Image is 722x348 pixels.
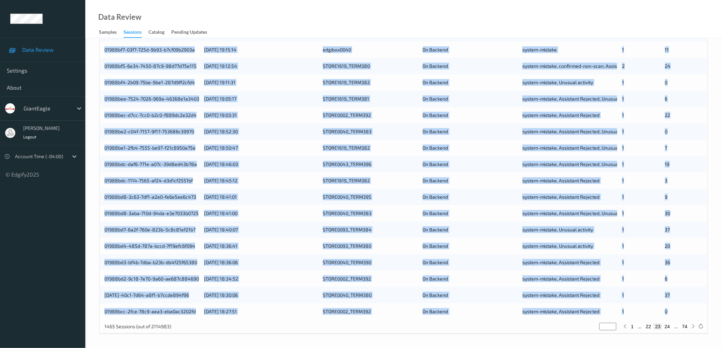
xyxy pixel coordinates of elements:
a: 01988bdc-1114-7565-af24-d3d1cf2551bf [104,178,193,183]
a: 01988bf4-2b09-75be-9be1-287d9ff2cfd4 [104,79,195,85]
span: 1 [622,128,624,134]
a: 01988bd8-3aba-710d-94da-e3e7033b0725 [104,210,199,216]
span: system-mistake, Assistant Rejected [522,276,600,282]
span: 20 [665,243,670,249]
div: [DATE] 18:40:07 [204,226,318,233]
span: 1 [622,259,624,265]
span: 1 [622,292,624,298]
a: 01988bdc-daf6-771e-a07c-39d8ed43b78a [104,161,197,167]
button: 23 [653,323,663,330]
span: 1 [622,161,624,167]
span: 2 [622,63,625,69]
div: Samples [99,29,117,37]
a: 01988bd2-9c18-7e70-9a60-ae687c884690 [104,276,199,282]
a: 01988be1-2fb4-7555-be97-f21c8950a75e [104,145,196,151]
a: STORE0040_TERM383 [323,128,372,134]
span: system-mistake, Assistant Rejected, Unusual activity [522,128,636,134]
div: On Backend [423,63,518,70]
span: 0 [665,128,668,134]
a: STORE1619_TERM381 [323,96,369,102]
div: [DATE] 19:11:31 [204,79,318,86]
span: system-mistake, Assistant Rejected, Unusual activity [522,210,636,216]
div: On Backend [423,194,518,200]
div: [DATE] 18:52:30 [204,128,318,135]
span: system-mistake, Assistant Rejected, Unusual activity [522,96,636,102]
a: [DATE]-40c1-7d64-a8f1-b7ccde894f96 [104,292,189,298]
div: [DATE] 18:41:01 [204,194,318,200]
div: On Backend [423,275,518,282]
a: Pending Updates [171,28,214,37]
span: 1 [622,112,624,118]
div: Catalog [148,29,164,37]
div: [DATE] 18:34:52 [204,275,318,282]
span: system-mistake, Assistant Rejected [522,178,600,183]
span: 7 [665,145,667,151]
a: STORE0040_TERM380 [323,292,372,298]
a: STORE0093_TERM380 [323,243,371,249]
a: STORE1619_TERM382 [323,145,370,151]
div: [DATE] 18:27:51 [204,308,318,315]
span: system-mistake, Assistant Rejected [522,112,600,118]
div: [DATE] 18:50:47 [204,145,318,151]
div: [DATE] 19:12:54 [204,63,318,70]
a: 01988bd7-6a2f-760e-823b-5c8c81ef21b7 [104,227,196,232]
div: On Backend [423,79,518,86]
a: Sessions [124,28,148,38]
button: ... [636,323,644,330]
span: 37 [665,227,670,232]
span: 19 [665,161,670,167]
a: STORE0002_TERM392 [323,308,371,314]
a: STORE0002_TERM392 [323,112,371,118]
p: 1465 Sessions (out of 2114983) [104,323,171,330]
div: [DATE] 18:36:06 [204,259,318,266]
div: On Backend [423,210,518,217]
div: On Backend [423,145,518,151]
div: On Backend [423,308,518,315]
a: 01988bd8-3c63-7df1-a2e0-fe6e5ee6c473 [104,194,196,200]
div: On Backend [423,95,518,102]
span: 9 [665,194,668,200]
div: On Backend [423,161,518,168]
span: 36 [665,259,670,265]
div: Data Review [98,14,141,20]
a: 01988bee-7524-7026-969a-46368e1a3403 [104,96,199,102]
a: 01988bd3-bf4b-7dba-b23b-db4f25f65380 [104,259,197,265]
span: 1 [622,243,624,249]
span: 1 [622,145,624,151]
a: 01988bec-d7cc-7cc0-b2c0-f889dc2e32d4 [104,112,197,118]
a: STORE0043_TERM396 [323,161,371,167]
a: STORE1619_TERM380 [323,63,370,69]
span: system-mistake, Assistant Rejected, Unusual activity [522,161,636,167]
div: [DATE] 18:45:12 [204,177,318,184]
div: Pending Updates [171,29,207,37]
span: 37 [665,292,670,298]
a: 01988be2-c04f-7157-9f17-753686c39970 [104,128,194,134]
span: system-mistake, confirmed-non-scan, Assistant Rejected, failed to recover, Unusual activity [522,63,720,69]
span: system-mistake, Assistant Rejected [522,308,600,314]
a: Catalog [148,28,171,37]
span: 1 [622,178,624,183]
span: 22 [665,112,670,118]
div: [DATE] 18:36:41 [204,243,318,249]
div: On Backend [423,259,518,266]
span: 1 [622,96,624,102]
div: On Backend [423,112,518,119]
a: 01988bf7-03f7-725d-9b93-b7cf09b2903a [104,47,195,52]
a: edgibox0040 [323,47,351,52]
span: 3 [665,178,668,183]
span: 6 [665,276,668,282]
span: 11 [665,47,669,52]
div: On Backend [423,226,518,233]
span: 1 [622,210,624,216]
span: system-mistake, Assistant Rejected [522,194,600,200]
span: system-mistake, Unusual activity [522,243,593,249]
div: On Backend [423,243,518,249]
span: 30 [665,210,670,216]
span: 0 [665,79,668,85]
a: 01988bcc-2fce-78c9-aea3-eba0ac3202fd [104,308,196,314]
div: [DATE] 19:03:31 [204,112,318,119]
div: On Backend [423,46,518,53]
span: 24 [665,63,671,69]
a: STORE1619_TERM382 [323,178,370,183]
button: 1 [629,323,636,330]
